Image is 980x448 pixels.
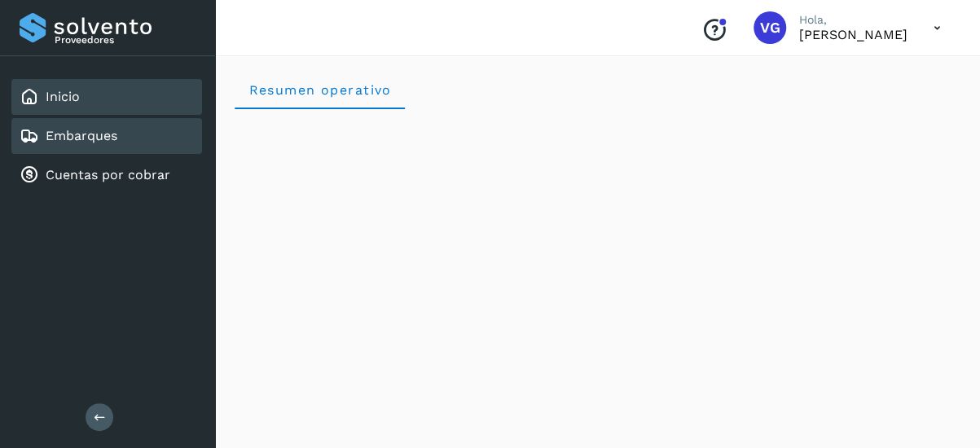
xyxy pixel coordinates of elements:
p: Proveedores [55,34,196,46]
p: VIRIDIANA GONZALEZ MENDOZA [799,27,907,42]
div: Cuentas por cobrar [11,157,202,193]
a: Inicio [46,89,80,104]
a: Embarques [46,128,117,143]
a: Cuentas por cobrar [46,167,170,182]
div: Inicio [11,79,202,115]
div: Embarques [11,118,202,154]
span: Resumen operativo [248,82,392,98]
p: Hola, [799,13,907,27]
